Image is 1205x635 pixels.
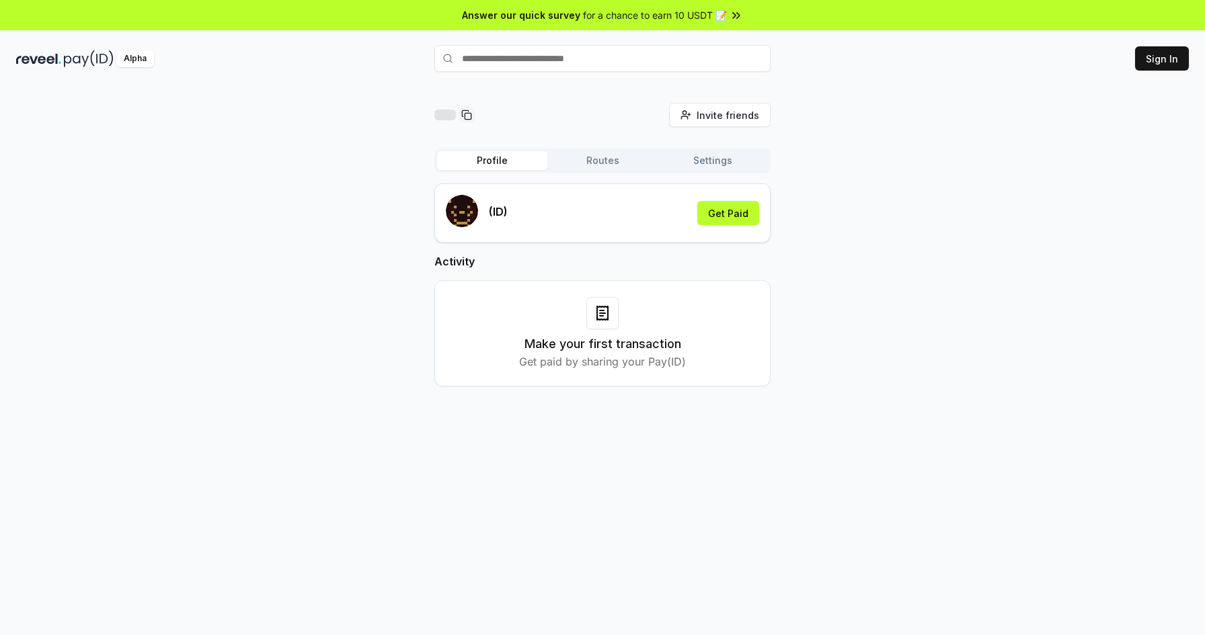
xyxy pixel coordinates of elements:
[519,353,686,370] p: Get paid by sharing your Pay(ID)
[462,8,580,22] span: Answer our quick survey
[583,8,727,22] span: for a chance to earn 10 USDT 📝
[547,151,658,170] button: Routes
[437,151,547,170] button: Profile
[658,151,768,170] button: Settings
[64,50,114,67] img: pay_id
[669,103,771,127] button: Invite friends
[1135,46,1189,71] button: Sign In
[16,50,61,67] img: reveel_dark
[697,201,759,225] button: Get Paid
[524,335,681,353] h3: Make your first transaction
[489,204,508,220] p: (ID)
[434,253,771,269] h2: Activity
[116,50,154,67] div: Alpha
[697,108,759,122] span: Invite friends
